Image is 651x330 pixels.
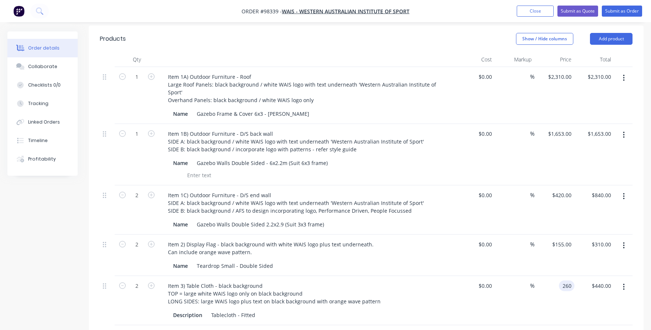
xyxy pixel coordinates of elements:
a: WAIS - Western Australian Institute of Sport [282,8,409,15]
span: % [530,129,534,138]
div: Cost [455,52,495,67]
button: Submit as Quote [557,6,598,17]
button: Linked Orders [7,113,78,131]
button: Add product [590,33,633,45]
div: Name [170,260,191,271]
span: % [530,240,534,249]
div: Tracking [28,100,48,107]
div: Name [170,219,191,230]
div: Item 1C) Outdoor Furniture - D/S end wall SIDE A: black background / white WAIS logo with text un... [162,190,430,216]
div: Timeline [28,137,48,144]
div: Teardrop Small - Double Sided [194,260,276,271]
button: Collaborate [7,57,78,76]
button: Submit as Order [602,6,642,17]
img: Factory [13,6,24,17]
div: Item 2) Display Flag - black background with white WAIS logo plus text underneath. Can include or... [162,239,380,257]
button: Tracking [7,94,78,113]
div: Total [574,52,614,67]
button: Show / Hide columns [516,33,573,45]
div: Products [100,34,126,43]
div: Item 1B) Outdoor Furniture - D/S back wall SIDE A: black background / white WAIS logo with text u... [162,128,430,155]
div: Checklists 0/0 [28,82,61,88]
button: Timeline [7,131,78,150]
div: Gazebo Frame & Cover 6x3 - [PERSON_NAME] [194,108,312,119]
button: Order details [7,39,78,57]
span: % [530,191,534,199]
div: Gazebo Walls Double Sided - 6x2.2m (Suit 6x3 frame) [194,158,331,168]
div: Markup [495,52,535,67]
div: Profitability [28,156,56,162]
div: Name [170,158,191,168]
div: Qty [115,52,159,67]
span: Order #98339 - [242,8,282,15]
span: % [530,282,534,290]
div: Linked Orders [28,119,60,125]
span: % [530,73,534,81]
button: Close [517,6,554,17]
button: Profitability [7,150,78,168]
div: Tablecloth - Fitted [208,310,258,320]
div: Gazebo Walls Double Sided 2.2x2.9 (Suit 3x3 frame) [194,219,327,230]
div: Order details [28,45,60,51]
div: Item 3) Table Cloth - black background TOP = large white WAIS logo only on black background LONG ... [162,280,387,307]
button: Checklists 0/0 [7,76,78,94]
div: Price [534,52,574,67]
div: Name [170,108,191,119]
div: Collaborate [28,63,57,70]
div: Item 1A) Outdoor Furniture - Roof Large Roof Panels: black background / white WAIS logo with text... [162,71,452,105]
div: Description [170,310,205,320]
